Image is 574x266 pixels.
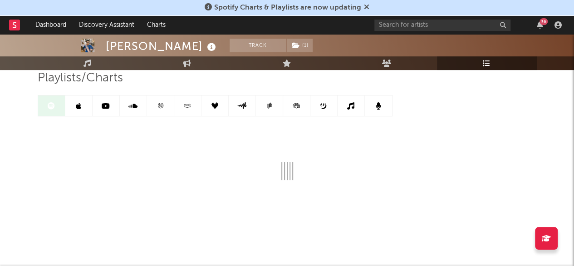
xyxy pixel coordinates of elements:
[141,16,172,34] a: Charts
[29,16,73,34] a: Dashboard
[286,39,313,52] span: ( 1 )
[73,16,141,34] a: Discovery Assistant
[540,18,548,25] div: 36
[230,39,286,52] button: Track
[38,73,123,84] span: Playlists/Charts
[214,4,361,11] span: Spotify Charts & Playlists are now updating
[106,39,218,54] div: [PERSON_NAME]
[537,21,543,29] button: 36
[364,4,369,11] span: Dismiss
[287,39,313,52] button: (1)
[374,20,510,31] input: Search for artists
